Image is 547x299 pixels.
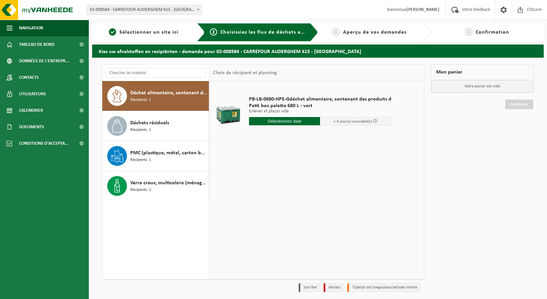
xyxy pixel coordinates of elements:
[333,28,340,36] span: 3
[130,119,169,127] span: Déchets résiduels
[465,28,472,36] span: 4
[505,100,533,109] a: Continuer
[210,65,280,81] div: Choix de récipient et planning
[102,141,209,171] button: PMC (plastique, métal, carton boisson) (industriel) Récipients: 1
[102,111,209,141] button: Déchets résiduels Récipients: 1
[343,30,407,35] span: Aperçu de vos demandes
[334,119,372,124] span: + 4 jour(s) ouvrable(s)
[87,5,202,15] span: 02-008584 - CARREFOUR AUDERGHEM 615 - AUDERGHEM
[476,30,509,35] span: Confirmation
[130,149,207,157] span: PMC (plastique, métal, carton boisson) (industriel)
[347,283,421,292] li: Tijdelijk niet toegestaan/période limitée
[87,5,202,15] span: 02-008584 - CARREFOUR AUDERGHEM 615 - AUDERGHEM
[109,28,116,36] span: 1
[106,68,206,78] input: Chercher du matériel
[249,103,391,109] span: Petit box palette 680 L - vert
[19,53,69,69] span: Données de l'entrepr...
[130,157,151,163] span: Récipients: 1
[249,117,320,125] input: Sélectionnez date
[130,127,151,133] span: Récipients: 1
[19,20,43,36] span: Navigation
[299,283,320,292] li: Jour fixe
[210,28,217,36] span: 2
[102,81,209,111] button: Déchet alimentaire, contenant des produits d'origine animale, emballage mélangé (sans verre), cat...
[95,28,192,36] a: 1Sélectionner un site ici
[19,119,44,135] span: Documents
[19,86,46,102] span: Utilisateurs
[119,30,178,35] span: Sélectionner un site ici
[249,96,391,103] span: PB-LB-0680-HPE-Gdéchet alimentaire, contenant des produits d
[220,30,330,35] span: Choisissiez les flux de déchets et récipients
[249,109,391,114] p: Enlever et placer vide
[102,171,209,201] button: Verre creux, multicolore (ménager) Récipients: 1
[431,80,534,93] p: Votre panier est vide
[130,179,207,187] span: Verre creux, multicolore (ménager)
[19,102,43,119] span: Calendrier
[19,36,55,53] span: Tableau de bord
[19,69,39,86] span: Contacts
[431,64,534,80] div: Mon panier
[130,89,207,97] span: Déchet alimentaire, contenant des produits d'origine animale, emballage mélangé (sans verre), cat 3
[130,97,151,103] span: Récipients: 1
[92,45,544,57] h2: Kies uw afvalstoffen en recipiënten - demande pour 02-008584 - CARREFOUR AUDERGHEM 615 - [GEOGRAP...
[407,7,439,12] strong: [PERSON_NAME]
[324,283,344,292] li: Holiday
[19,135,69,152] span: Conditions d'accepta...
[130,187,151,193] span: Récipients: 1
